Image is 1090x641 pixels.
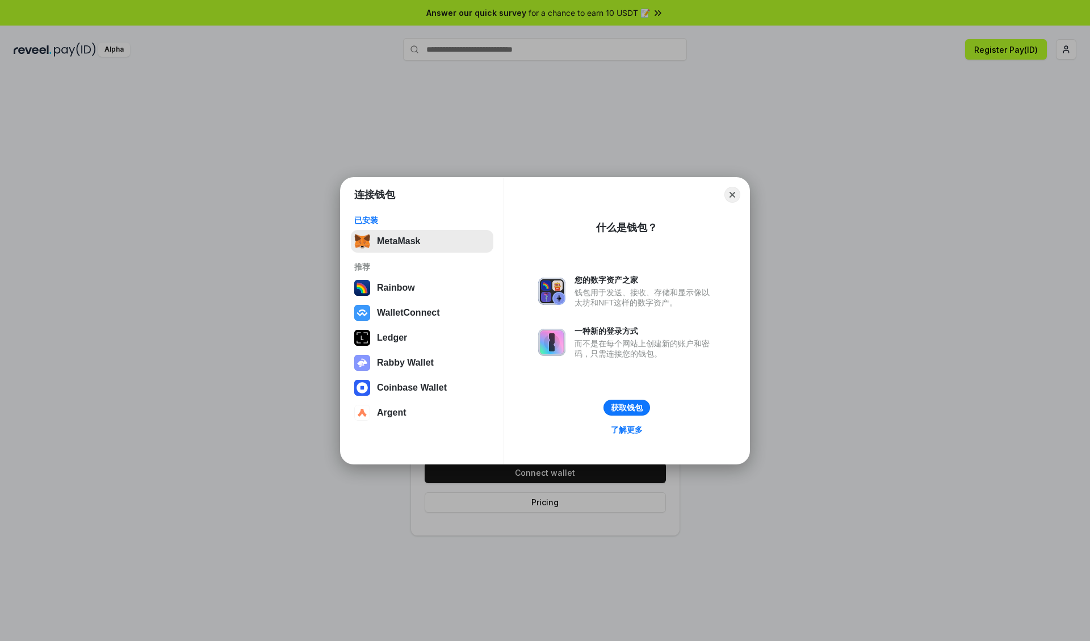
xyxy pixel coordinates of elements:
[724,187,740,203] button: Close
[377,358,434,368] div: Rabby Wallet
[611,425,643,435] div: 了解更多
[354,405,370,421] img: svg+xml,%3Csvg%20width%3D%2228%22%20height%3D%2228%22%20viewBox%3D%220%200%2028%2028%22%20fill%3D...
[351,326,493,349] button: Ledger
[351,376,493,399] button: Coinbase Wallet
[575,275,715,285] div: 您的数字资产之家
[603,400,650,416] button: 获取钱包
[351,351,493,374] button: Rabby Wallet
[575,287,715,308] div: 钱包用于发送、接收、存储和显示像以太坊和NFT这样的数字资产。
[354,233,370,249] img: svg+xml,%3Csvg%20fill%3D%22none%22%20height%3D%2233%22%20viewBox%3D%220%200%2035%2033%22%20width%...
[354,380,370,396] img: svg+xml,%3Csvg%20width%3D%2228%22%20height%3D%2228%22%20viewBox%3D%220%200%2028%2028%22%20fill%3D...
[538,278,565,305] img: svg+xml,%3Csvg%20xmlns%3D%22http%3A%2F%2Fwww.w3.org%2F2000%2Fsvg%22%20fill%3D%22none%22%20viewBox...
[596,221,657,234] div: 什么是钱包？
[354,262,490,272] div: 推荐
[354,280,370,296] img: svg+xml,%3Csvg%20width%3D%22120%22%20height%3D%22120%22%20viewBox%3D%220%200%20120%20120%22%20fil...
[351,230,493,253] button: MetaMask
[354,305,370,321] img: svg+xml,%3Csvg%20width%3D%2228%22%20height%3D%2228%22%20viewBox%3D%220%200%2028%2028%22%20fill%3D...
[377,283,415,293] div: Rainbow
[377,308,440,318] div: WalletConnect
[604,422,649,437] a: 了解更多
[354,188,395,202] h1: 连接钱包
[377,333,407,343] div: Ledger
[354,330,370,346] img: svg+xml,%3Csvg%20xmlns%3D%22http%3A%2F%2Fwww.w3.org%2F2000%2Fsvg%22%20width%3D%2228%22%20height%3...
[575,338,715,359] div: 而不是在每个网站上创建新的账户和密码，只需连接您的钱包。
[611,403,643,413] div: 获取钱包
[538,329,565,356] img: svg+xml,%3Csvg%20xmlns%3D%22http%3A%2F%2Fwww.w3.org%2F2000%2Fsvg%22%20fill%3D%22none%22%20viewBox...
[351,401,493,424] button: Argent
[377,236,420,246] div: MetaMask
[377,408,406,418] div: Argent
[354,355,370,371] img: svg+xml,%3Csvg%20xmlns%3D%22http%3A%2F%2Fwww.w3.org%2F2000%2Fsvg%22%20fill%3D%22none%22%20viewBox...
[351,301,493,324] button: WalletConnect
[354,215,490,225] div: 已安装
[575,326,715,336] div: 一种新的登录方式
[377,383,447,393] div: Coinbase Wallet
[351,276,493,299] button: Rainbow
